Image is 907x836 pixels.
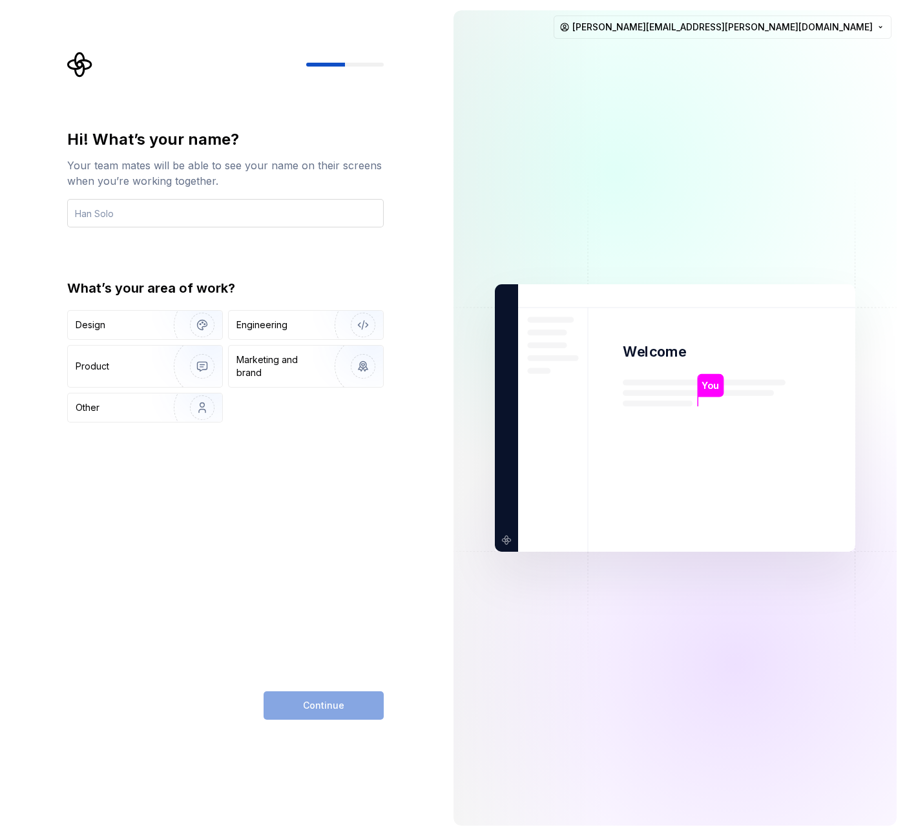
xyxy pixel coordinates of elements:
div: Design [76,319,105,331]
button: [PERSON_NAME][EMAIL_ADDRESS][PERSON_NAME][DOMAIN_NAME] [554,16,891,39]
div: Hi! What’s your name? [67,129,384,150]
div: Product [76,360,109,373]
svg: Supernova Logo [67,52,93,78]
div: Marketing and brand [236,353,324,379]
span: [PERSON_NAME][EMAIL_ADDRESS][PERSON_NAME][DOMAIN_NAME] [572,21,873,34]
input: Han Solo [67,199,384,227]
p: You [702,379,719,393]
div: Engineering [236,319,287,331]
div: Other [76,401,99,414]
div: Your team mates will be able to see your name on their screens when you’re working together. [67,158,384,189]
p: Welcome [623,342,686,361]
div: What’s your area of work? [67,279,384,297]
